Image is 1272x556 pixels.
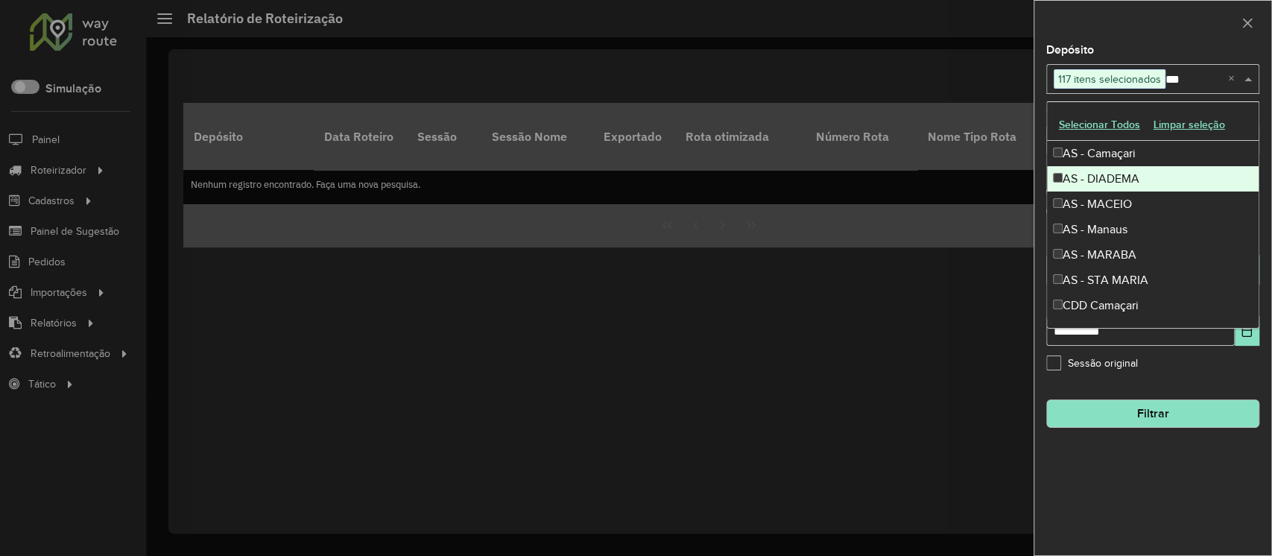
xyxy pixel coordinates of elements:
[1047,166,1259,192] div: AS - DIADEMA
[1046,101,1259,329] ng-dropdown-panel: Options list
[1047,242,1259,268] div: AS - MARABA
[1052,113,1147,136] button: Selecionar Todos
[1047,268,1259,293] div: AS - STA MARIA
[1046,41,1094,59] label: Depósito
[1054,70,1165,88] span: 117 itens selecionados
[1147,113,1232,136] button: Limpar seleção
[1047,318,1259,344] div: CDD Diadema
[1047,217,1259,242] div: AS - Manaus
[1235,316,1259,346] button: Choose Date
[1228,70,1241,88] span: Clear all
[1047,192,1259,217] div: AS - MACEIO
[1046,356,1138,371] label: Sessão original
[1046,399,1259,428] button: Filtrar
[1047,141,1259,166] div: AS - Camaçari
[1047,293,1259,318] div: CDD Camaçari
